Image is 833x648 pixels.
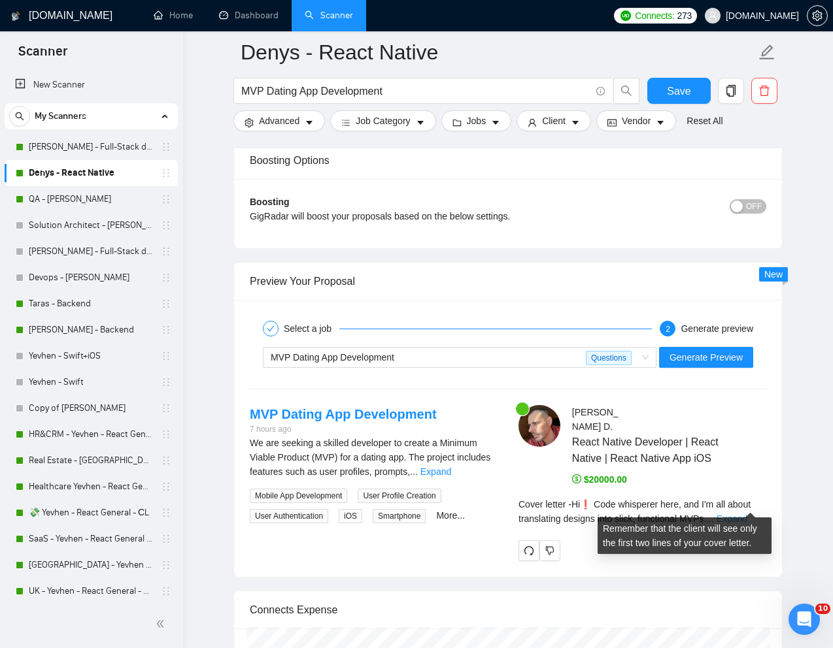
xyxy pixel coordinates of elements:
input: Scanner name... [241,36,756,69]
button: idcardVendorcaret-down [596,110,676,131]
span: 2 [666,325,670,334]
span: Advanced [259,114,299,128]
span: holder [161,403,171,413]
a: Expand [420,466,451,477]
span: holder [161,272,171,283]
div: 7 hours ago [250,423,437,436]
a: Taras - Backend [29,291,153,317]
span: holder [161,377,171,387]
span: Mobile App Development [250,489,347,503]
span: MVP Dating App Development [271,352,394,363]
span: Jobs [467,114,486,128]
span: 273 [677,8,692,23]
a: setting [807,10,828,21]
span: double-left [156,617,169,630]
span: caret-down [416,118,425,127]
span: holder [161,429,171,440]
button: Save [647,78,711,104]
button: barsJob Categorycaret-down [330,110,435,131]
span: check [267,325,275,332]
a: Denys - React Native [29,160,153,186]
a: [PERSON_NAME] - Backend [29,317,153,343]
button: dislike [539,540,560,561]
a: Real Estate - [GEOGRAPHIC_DATA] - React General - СL [29,447,153,474]
button: settingAdvancedcaret-down [233,110,325,131]
span: caret-down [491,118,500,127]
a: searchScanner [305,10,353,21]
span: caret-down [305,118,314,127]
b: Boosting [250,197,290,207]
img: c1SXgQZWPLtCft5A2f_mrL0K_c_jCDZxN39adx4pUS87Emn3cECm7haNZBs4xyOGl6 [518,405,560,447]
span: copy [719,85,743,97]
a: New Scanner [15,72,167,98]
a: [PERSON_NAME] - Full-Stack dev [29,134,153,160]
button: Generate Preview [659,347,753,368]
span: [PERSON_NAME] D . [572,407,619,432]
span: 10 [815,604,830,614]
span: search [614,85,639,97]
span: caret-down [571,118,580,127]
a: MVP Dating App Development [250,407,437,421]
button: delete [751,78,777,104]
a: Yevhen - Swift [29,369,153,395]
div: Boosting Options [250,142,766,179]
div: We are seeking a skilled developer to create a Minimum Viable Product (MVP) for a dating app. The... [250,436,498,479]
input: Search Freelance Jobs... [241,83,590,99]
span: Save [667,83,690,99]
a: Copy of [PERSON_NAME] [29,395,153,421]
a: 💸 Yevhen - React General - СL [29,500,153,526]
iframe: Intercom live chat [789,604,820,635]
span: info-circle [596,87,605,95]
span: Connects: [635,8,674,23]
a: Yevhen - Swift+iOS [29,343,153,369]
button: userClientcaret-down [517,110,591,131]
span: folder [452,118,462,127]
a: HR&CRM - Yevhen - React General - СL [29,421,153,447]
button: search [613,78,639,104]
span: holder [161,481,171,492]
div: Remember that the client will see only the first two lines of your cover letter. [598,517,772,554]
span: Job Category [356,114,410,128]
button: search [9,106,30,127]
span: holder [161,168,171,178]
a: SaaS - Yevhen - React General - СL [29,526,153,552]
a: homeHome [154,10,193,21]
span: Client [542,114,566,128]
span: redo [519,545,539,556]
span: edit [758,44,775,61]
div: Remember that the client will see only the first two lines of your cover letter. [518,497,766,526]
span: search [10,112,29,121]
span: Smartphone [373,509,426,523]
span: Cover letter - Hi❗ Code whisperer here, and I'm all about translating designs into slick, functio... [518,499,751,524]
div: GigRadar will boost your proposals based on the below settings. [250,209,637,223]
a: QA - [PERSON_NAME] [29,186,153,212]
a: Reset All [687,114,722,128]
a: [GEOGRAPHIC_DATA] - Yevhen - React General - СL [29,552,153,578]
span: $20000.00 [572,474,627,485]
span: holder [161,246,171,257]
div: Preview Your Proposal [250,263,766,300]
span: Scanner [8,42,78,69]
span: Generate Preview [670,350,743,364]
a: [PERSON_NAME] - Full-Stack dev [29,238,153,265]
span: holder [161,586,171,596]
span: dislike [545,545,554,556]
span: delete [752,85,777,97]
span: holder [161,534,171,544]
span: holder [161,455,171,466]
span: New [764,269,783,280]
span: My Scanners [35,103,86,129]
div: Connects Expense [250,591,766,628]
a: Solution Architect - [PERSON_NAME] [29,212,153,238]
span: ... [410,466,418,477]
span: caret-down [656,118,665,127]
button: redo [518,540,539,561]
span: setting [245,118,254,127]
span: We are seeking a skilled developer to create a Minimum Viable Product (MVP) for a dating app. The... [250,438,490,477]
span: holder [161,194,171,204]
span: holder [161,142,171,152]
button: copy [718,78,744,104]
span: holder [161,299,171,309]
span: holder [161,351,171,361]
